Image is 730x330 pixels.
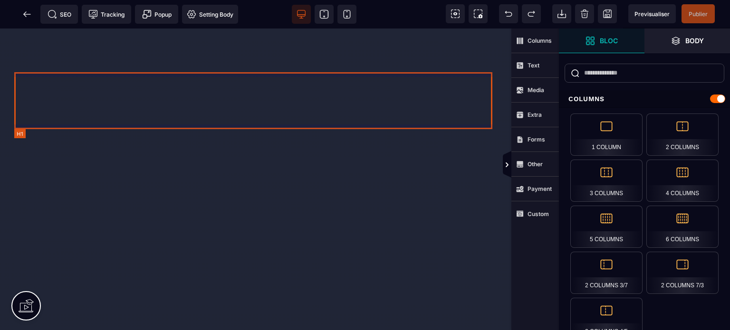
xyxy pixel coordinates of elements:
span: Popup [142,9,172,19]
strong: Other [528,160,543,168]
div: 5 Columns [570,206,643,248]
div: 4 Columns [646,160,719,202]
span: Tracking [88,9,125,19]
span: Setting Body [187,9,233,19]
div: 2 Columns [646,113,719,156]
div: Columns [559,90,730,108]
strong: Media [528,86,544,94]
strong: Forms [528,136,545,143]
div: 2 Columns 3/7 [570,252,643,294]
strong: Bloc [600,37,618,44]
span: Previsualiser [634,10,670,18]
span: Publier [689,10,708,18]
strong: Text [528,62,539,69]
div: 6 Columns [646,206,719,248]
span: Open Layer Manager [644,28,730,53]
div: 1 Column [570,113,643,156]
strong: Extra [528,111,542,118]
strong: Columns [528,37,552,44]
div: 2 Columns 7/3 [646,252,719,294]
div: 3 Columns [570,160,643,202]
span: SEO [48,9,71,19]
strong: Payment [528,185,552,192]
strong: Custom [528,210,549,217]
span: Screenshot [469,4,488,23]
span: Preview [628,4,676,23]
strong: Body [685,37,704,44]
span: View components [446,4,465,23]
span: Open Blocks [559,28,644,53]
